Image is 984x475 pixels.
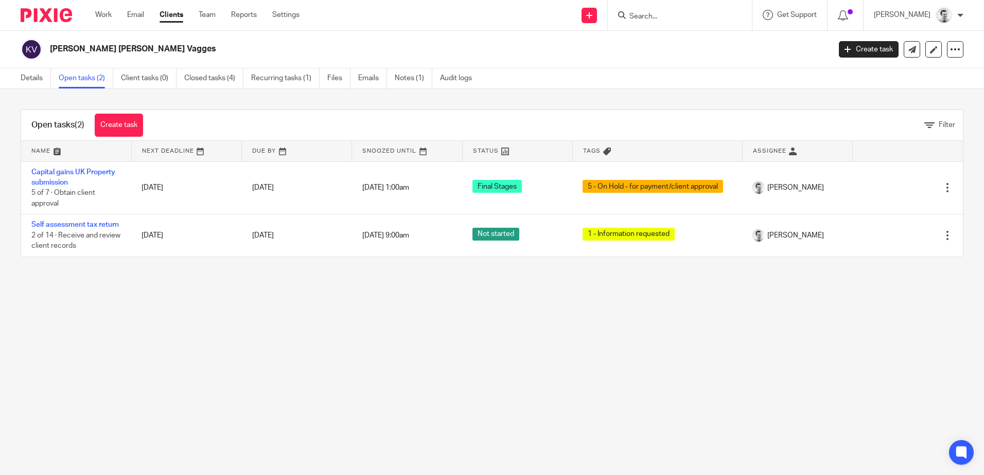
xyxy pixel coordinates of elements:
[184,68,243,88] a: Closed tasks (4)
[327,68,350,88] a: Files
[95,114,143,137] a: Create task
[31,169,115,186] a: Capital gains UK Property submission
[21,68,51,88] a: Details
[583,148,601,154] span: Tags
[21,39,42,60] img: svg%3E
[131,161,241,214] td: [DATE]
[75,121,84,129] span: (2)
[767,182,824,193] span: [PERSON_NAME]
[777,11,817,19] span: Get Support
[583,228,675,241] span: 1 - Information requested
[95,10,112,20] a: Work
[21,8,72,22] img: Pixie
[252,232,274,239] span: [DATE]
[231,10,257,20] a: Reports
[31,221,119,228] a: Self assessment tax return
[362,148,416,154] span: Snoozed Until
[473,148,499,154] span: Status
[31,189,95,207] span: 5 of 7 · Obtain client approval
[272,10,300,20] a: Settings
[127,10,144,20] a: Email
[752,229,765,242] img: Andy_2025.jpg
[362,184,409,191] span: [DATE] 1:00am
[472,180,522,193] span: Final Stages
[874,10,930,20] p: [PERSON_NAME]
[395,68,432,88] a: Notes (1)
[131,214,241,257] td: [DATE]
[59,68,113,88] a: Open tasks (2)
[358,68,387,88] a: Emails
[440,68,480,88] a: Audit logs
[50,44,669,54] h2: [PERSON_NAME] [PERSON_NAME] Vagges
[752,181,765,194] img: Andy_2025.jpg
[939,121,955,129] span: Filter
[362,232,409,239] span: [DATE] 9:00am
[767,230,824,241] span: [PERSON_NAME]
[251,68,320,88] a: Recurring tasks (1)
[31,120,84,131] h1: Open tasks
[252,184,274,191] span: [DATE]
[199,10,216,20] a: Team
[839,41,899,58] a: Create task
[936,7,952,24] img: Andy_2025.jpg
[160,10,183,20] a: Clients
[583,180,723,193] span: 5 - On Hold - for payment/client approval
[628,12,721,22] input: Search
[121,68,177,88] a: Client tasks (0)
[31,232,120,250] span: 2 of 14 · Receive and review client records
[472,228,519,241] span: Not started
